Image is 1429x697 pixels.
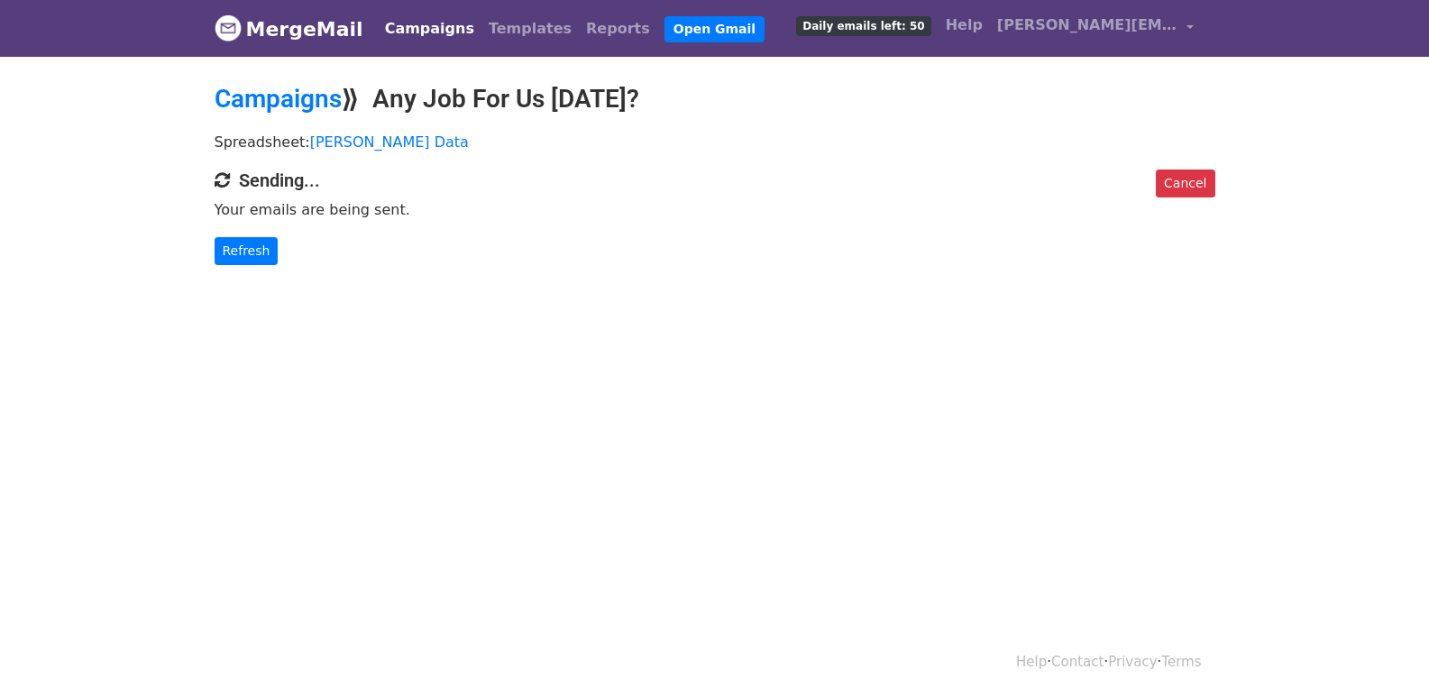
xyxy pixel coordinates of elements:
[789,7,938,43] a: Daily emails left: 50
[215,84,1215,115] h2: ⟫ Any Job For Us [DATE]?
[215,10,363,48] a: MergeMail
[1161,654,1201,670] a: Terms
[215,200,1215,219] p: Your emails are being sent.
[215,14,242,41] img: MergeMail logo
[939,7,990,43] a: Help
[215,133,1215,151] p: Spreadsheet:
[481,11,579,47] a: Templates
[579,11,657,47] a: Reports
[990,7,1201,50] a: [PERSON_NAME][EMAIL_ADDRESS][DOMAIN_NAME]
[378,11,481,47] a: Campaigns
[215,170,1215,191] h4: Sending...
[664,16,765,42] a: Open Gmail
[796,16,930,36] span: Daily emails left: 50
[1156,170,1214,197] a: Cancel
[997,14,1177,36] span: [PERSON_NAME][EMAIL_ADDRESS][DOMAIN_NAME]
[1051,654,1104,670] a: Contact
[1016,654,1047,670] a: Help
[310,133,469,151] a: [PERSON_NAME] Data
[215,237,279,265] a: Refresh
[215,84,342,114] a: Campaigns
[1108,654,1157,670] a: Privacy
